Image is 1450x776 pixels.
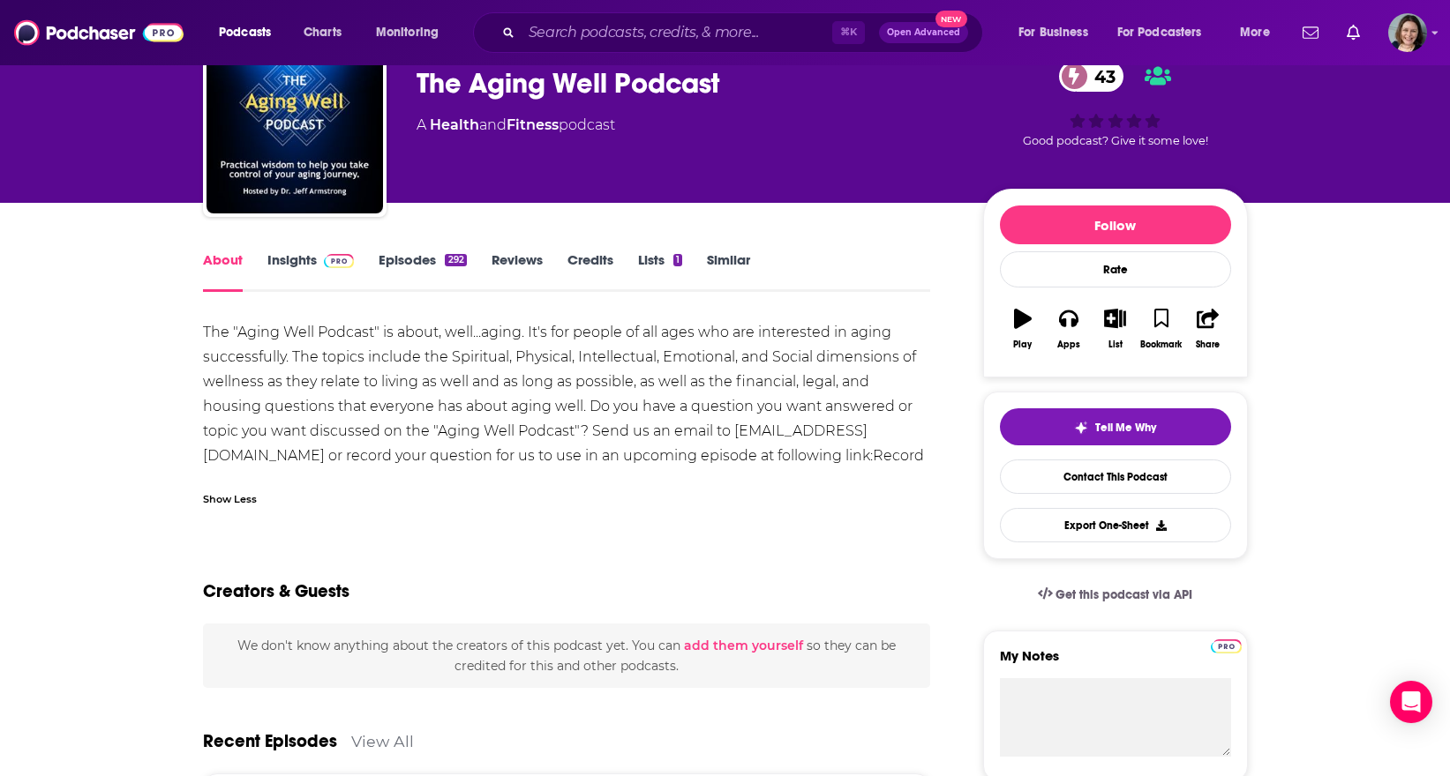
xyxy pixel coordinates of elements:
[1296,18,1326,48] a: Show notifications dropdown
[417,115,615,136] div: A podcast
[207,19,294,47] button: open menu
[1184,297,1230,361] button: Share
[1140,339,1182,350] div: Bookmark
[1024,573,1207,616] a: Get this podcast via API
[1211,639,1242,653] img: Podchaser Pro
[492,251,543,292] a: Reviews
[887,28,960,37] span: Open Advanced
[219,20,271,45] span: Podcasts
[1240,20,1270,45] span: More
[507,116,559,133] a: Fitness
[1388,13,1427,52] img: User Profile
[490,12,1000,53] div: Search podcasts, credits, & more...
[522,19,832,47] input: Search podcasts, credits, & more...
[879,22,968,43] button: Open AdvancedNew
[1013,339,1032,350] div: Play
[379,251,466,292] a: Episodes292
[207,37,383,213] img: The Aging Well Podcast
[832,21,865,44] span: ⌘ K
[430,116,479,133] a: Health
[203,730,337,752] a: Recent Episodes
[445,254,466,266] div: 292
[364,19,462,47] button: open menu
[1211,637,1242,653] a: Pro website
[567,251,613,292] a: Credits
[1077,61,1124,92] span: 43
[1092,297,1138,361] button: List
[1000,297,1046,361] button: Play
[1057,339,1080,350] div: Apps
[1000,647,1231,678] label: My Notes
[983,49,1248,159] div: 43Good podcast? Give it some love!
[1006,19,1110,47] button: open menu
[1023,134,1208,147] span: Good podcast? Give it some love!
[1000,508,1231,542] button: Export One-Sheet
[1018,20,1088,45] span: For Business
[1196,339,1220,350] div: Share
[1388,13,1427,52] button: Show profile menu
[1056,587,1192,602] span: Get this podcast via API
[638,251,682,292] a: Lists1
[292,19,352,47] a: Charts
[1108,339,1123,350] div: List
[1074,421,1088,435] img: tell me why sparkle
[707,251,750,292] a: Similar
[324,254,355,268] img: Podchaser Pro
[1095,421,1156,435] span: Tell Me Why
[376,20,439,45] span: Monitoring
[1340,18,1367,48] a: Show notifications dropdown
[14,16,184,49] img: Podchaser - Follow, Share and Rate Podcasts
[203,580,349,602] h2: Creators & Guests
[237,638,896,673] span: We don't know anything about the creators of this podcast yet . You can so they can be credited f...
[479,116,507,133] span: and
[1228,19,1292,47] button: open menu
[1388,13,1427,52] span: Logged in as micglogovac
[1106,19,1228,47] button: open menu
[1390,681,1432,723] div: Open Intercom Messenger
[1000,459,1231,494] a: Contact This Podcast
[1000,408,1231,445] button: tell me why sparkleTell Me Why
[935,11,967,27] span: New
[1000,205,1231,244] button: Follow
[267,251,355,292] a: InsightsPodchaser Pro
[304,20,342,45] span: Charts
[1046,297,1092,361] button: Apps
[203,320,931,493] div: The "Aging Well Podcast" is about, well...aging. It's for people of all ages who are interested i...
[684,638,803,653] button: add them yourself
[1138,297,1184,361] button: Bookmark
[1000,251,1231,287] div: Rate
[351,732,414,750] a: View All
[1059,61,1124,92] a: 43
[1117,20,1202,45] span: For Podcasters
[203,251,243,292] a: About
[673,254,682,266] div: 1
